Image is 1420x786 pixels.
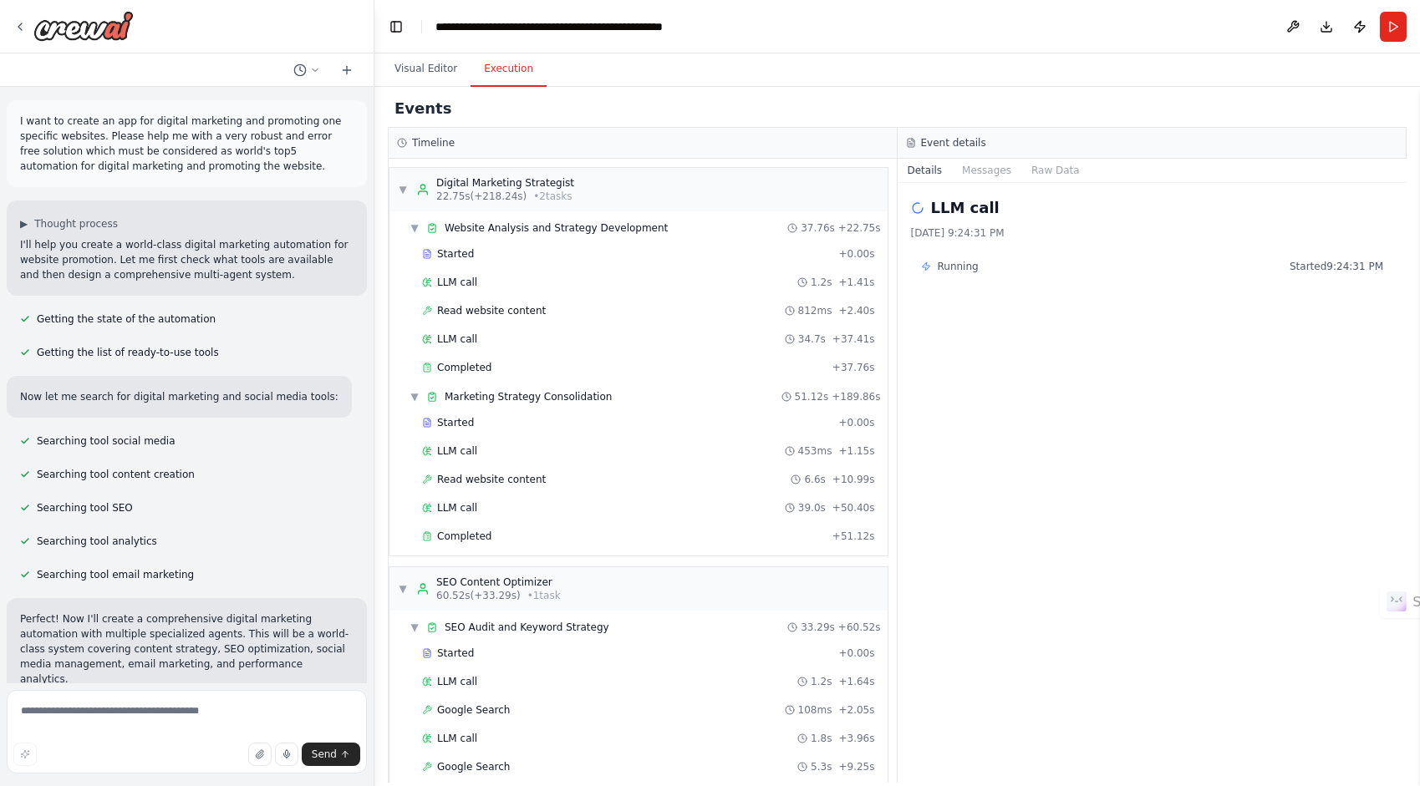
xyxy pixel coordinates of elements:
[1021,159,1090,182] button: Raw Data
[832,501,875,515] span: + 50.40s
[832,530,875,543] span: + 51.12s
[804,473,825,486] span: 6.6s
[838,760,874,773] span: + 9.25s
[801,221,835,235] span: 37.76s
[533,190,572,203] span: • 2 task s
[838,444,874,458] span: + 1.15s
[436,576,561,589] div: SEO Content Optimizer
[381,52,471,87] button: Visual Editor
[37,501,133,515] span: Searching tool SEO
[437,332,477,346] span: LLM call
[798,703,832,717] span: 108ms
[931,196,1000,220] h2: LLM call
[811,276,832,289] span: 1.2s
[811,760,832,773] span: 5.3s
[838,416,874,429] span: + 0.00s
[801,621,835,634] span: 33.29s
[437,501,477,515] span: LLM call
[938,260,979,273] span: Running
[37,434,176,448] span: Searching tool social media
[838,621,881,634] span: + 60.52s
[437,760,510,773] span: Google Search
[435,18,663,35] nav: breadcrumb
[1290,260,1383,273] span: Started 9:24:31 PM
[838,732,874,745] span: + 3.96s
[20,217,28,231] span: ▶
[410,221,420,235] span: ▼
[20,611,354,687] p: Perfect! Now I'll create a comprehensive digital marketing automation with multiple specialized a...
[37,568,194,581] span: Searching tool email marketing
[838,647,874,660] span: + 0.00s
[795,390,829,403] span: 51.12s
[798,332,826,346] span: 34.7s
[445,390,612,403] span: Marketing Strategy Consolidation
[248,743,272,766] button: Upload files
[798,444,832,458] span: 453ms
[436,589,521,602] span: 60.52s (+33.29s)
[832,473,875,486] span: + 10.99s
[436,176,574,190] div: Digital Marketing Strategist
[437,647,474,660] span: Started
[838,276,874,289] span: + 1.41s
[437,276,477,289] span: LLM call
[410,390,420,403] span: ▼
[20,237,354,282] p: I'll help you create a world-class digital marketing automation for website promotion. Let me fir...
[921,136,986,150] h3: Event details
[811,675,832,688] span: 1.2s
[445,221,668,235] span: Website Analysis and Strategy Development
[898,159,953,182] button: Details
[437,444,477,458] span: LLM call
[838,221,881,235] span: + 22.75s
[437,247,474,261] span: Started
[20,114,354,174] p: I want to create an app for digital marketing and promoting one specific websites. Please help me...
[34,217,118,231] span: Thought process
[13,743,37,766] button: Improve this prompt
[437,416,474,429] span: Started
[437,304,546,317] span: Read website content
[437,361,491,374] span: Completed
[832,332,875,346] span: + 37.41s
[384,15,408,38] button: Hide left sidebar
[838,247,874,261] span: + 0.00s
[37,346,219,359] span: Getting the list of ready-to-use tools
[287,60,327,80] button: Switch to previous chat
[436,190,527,203] span: 22.75s (+218.24s)
[437,675,477,688] span: LLM call
[37,468,195,481] span: Searching tool content creation
[832,390,880,403] span: + 189.86s
[838,675,874,688] span: + 1.64s
[911,226,1394,240] div: [DATE] 9:24:31 PM
[398,582,408,596] span: ▼
[410,621,420,634] span: ▼
[333,60,360,80] button: Start a new chat
[437,703,510,717] span: Google Search
[398,183,408,196] span: ▼
[302,743,360,766] button: Send
[527,589,561,602] span: • 1 task
[20,389,338,404] p: Now let me search for digital marketing and social media tools:
[798,304,832,317] span: 812ms
[445,621,609,634] span: SEO Audit and Keyword Strategy
[312,748,337,761] span: Send
[832,361,875,374] span: + 37.76s
[838,703,874,717] span: + 2.05s
[20,217,118,231] button: ▶Thought process
[37,312,216,326] span: Getting the state of the automation
[275,743,298,766] button: Click to speak your automation idea
[412,136,455,150] h3: Timeline
[838,304,874,317] span: + 2.40s
[798,501,826,515] span: 39.0s
[471,52,547,87] button: Execution
[952,159,1021,182] button: Messages
[437,530,491,543] span: Completed
[811,732,832,745] span: 1.8s
[437,473,546,486] span: Read website content
[37,535,157,548] span: Searching tool analytics
[437,732,477,745] span: LLM call
[33,11,134,41] img: Logo
[394,97,451,120] h2: Events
